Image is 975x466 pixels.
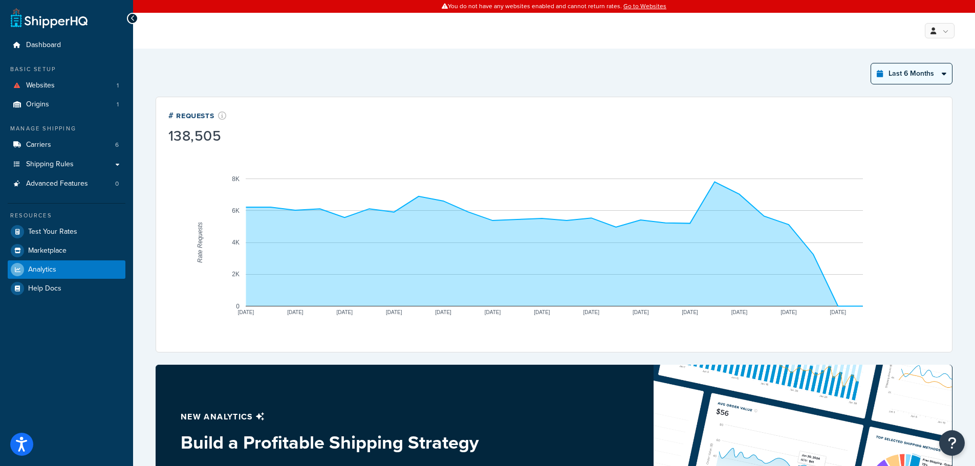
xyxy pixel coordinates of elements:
[830,309,847,315] text: [DATE]
[633,309,649,315] text: [DATE]
[8,136,125,154] a: Carriers6
[8,65,125,74] div: Basic Setup
[623,2,666,11] a: Go to Websites
[8,260,125,279] a: Analytics
[8,174,125,193] a: Advanced Features0
[287,309,304,315] text: [DATE]
[8,155,125,174] a: Shipping Rules
[485,309,501,315] text: [DATE]
[731,309,748,315] text: [DATE]
[8,124,125,133] div: Manage Shipping
[115,141,119,149] span: 6
[8,211,125,220] div: Resources
[8,95,125,114] a: Origins1
[26,41,61,50] span: Dashboard
[232,175,240,183] text: 8K
[181,432,530,453] h3: Build a Profitable Shipping Strategy
[781,309,797,315] text: [DATE]
[238,309,254,315] text: [DATE]
[337,309,353,315] text: [DATE]
[28,265,56,274] span: Analytics
[8,279,125,298] a: Help Docs
[117,100,119,109] span: 1
[534,309,550,315] text: [DATE]
[232,239,240,246] text: 4K
[168,109,227,121] div: # Requests
[8,223,125,241] a: Test Your Rates
[8,76,125,95] a: Websites1
[232,271,240,278] text: 2K
[28,247,67,255] span: Marketplace
[117,81,119,90] span: 1
[232,207,240,214] text: 6K
[236,303,240,310] text: 0
[386,309,402,315] text: [DATE]
[26,141,51,149] span: Carriers
[26,160,74,169] span: Shipping Rules
[28,284,61,293] span: Help Docs
[26,180,88,188] span: Advanced Features
[26,81,55,90] span: Websites
[939,430,965,456] button: Open Resource Center
[8,95,125,114] li: Origins
[115,180,119,188] span: 0
[8,174,125,193] li: Advanced Features
[435,309,451,315] text: [DATE]
[181,410,530,424] p: New analytics
[8,241,125,260] a: Marketplace
[26,100,49,109] span: Origins
[28,228,77,236] span: Test Your Rates
[197,222,204,262] text: Rate Requests
[168,129,227,143] div: 138,505
[8,136,125,154] li: Carriers
[8,36,125,55] a: Dashboard
[682,309,698,315] text: [DATE]
[168,145,940,340] svg: A chart.
[583,309,600,315] text: [DATE]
